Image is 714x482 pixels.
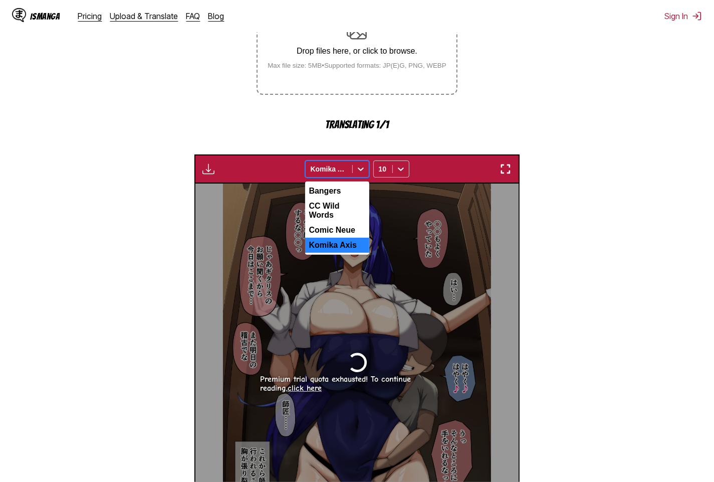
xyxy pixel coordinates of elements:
p: Drop files here, or click to browse. [260,47,454,56]
img: Enter fullscreen [500,163,512,175]
a: Upload & Translate [110,11,178,21]
div: IsManga [30,12,60,21]
div: CC Wild Words [305,199,369,223]
img: IsManga Logo [12,8,26,22]
a: click here [288,384,322,393]
a: FAQ [186,11,200,21]
img: Sign out [692,11,702,21]
a: Pricing [78,11,102,21]
small: Max file size: 5MB • Supported formats: JP(E)G, PNG, WEBP [260,62,454,69]
div: Comic Neue [305,223,369,238]
a: Blog [208,11,224,21]
img: Download translated images [202,163,214,175]
a: IsManga LogoIsManga [12,8,78,24]
div: Komika Axis [305,238,369,253]
div: Bangers [305,184,369,199]
div: Premium trial quota exhausted! To continue reading, [260,375,454,393]
img: Loading [345,351,369,375]
p: Translating 1/1 [257,119,457,130]
button: Sign In [664,11,702,21]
